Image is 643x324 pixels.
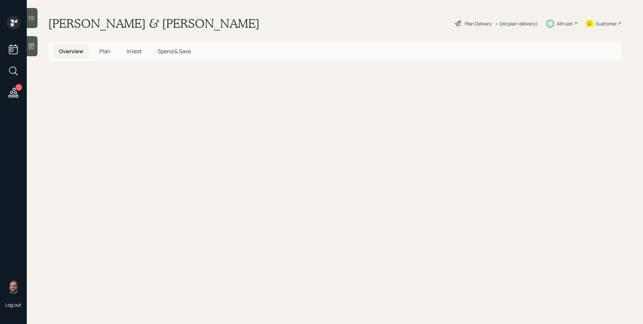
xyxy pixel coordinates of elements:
[15,84,22,91] div: 2
[48,16,260,31] h1: [PERSON_NAME] & [PERSON_NAME]
[465,20,492,27] div: Plan Delivery
[7,280,20,294] img: james-distasi-headshot.png
[495,20,538,27] div: • (old plan-delivery)
[99,48,111,55] span: Plan
[158,48,191,55] span: Spend & Save
[59,48,83,55] span: Overview
[557,20,573,27] div: Altruist
[127,48,142,55] span: Invest
[596,20,617,27] div: Kustomer
[5,302,21,308] div: Log out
